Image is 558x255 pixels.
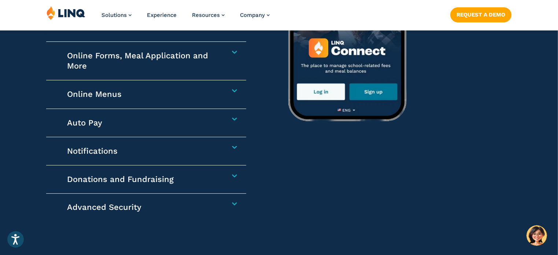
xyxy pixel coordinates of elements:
[101,12,127,18] span: Solutions
[67,51,219,71] h4: Online Forms, Meal Application and More
[192,12,225,18] a: Resources
[147,12,177,18] a: Experience
[67,203,219,213] h4: Advanced Security
[240,12,270,18] a: Company
[192,12,220,18] span: Resources
[67,89,219,99] h4: Online Menus
[101,6,270,30] nav: Primary Navigation
[47,6,85,20] img: LINQ | K‑12 Software
[67,118,219,128] h4: Auto Pay
[526,225,547,246] button: Hello, have a question? Let’s chat.
[240,12,265,18] span: Company
[101,12,132,18] a: Solutions
[450,7,511,22] a: Request a Demo
[67,146,219,156] h4: Notifications
[450,6,511,22] nav: Button Navigation
[67,174,219,185] h4: Donations and Fundraising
